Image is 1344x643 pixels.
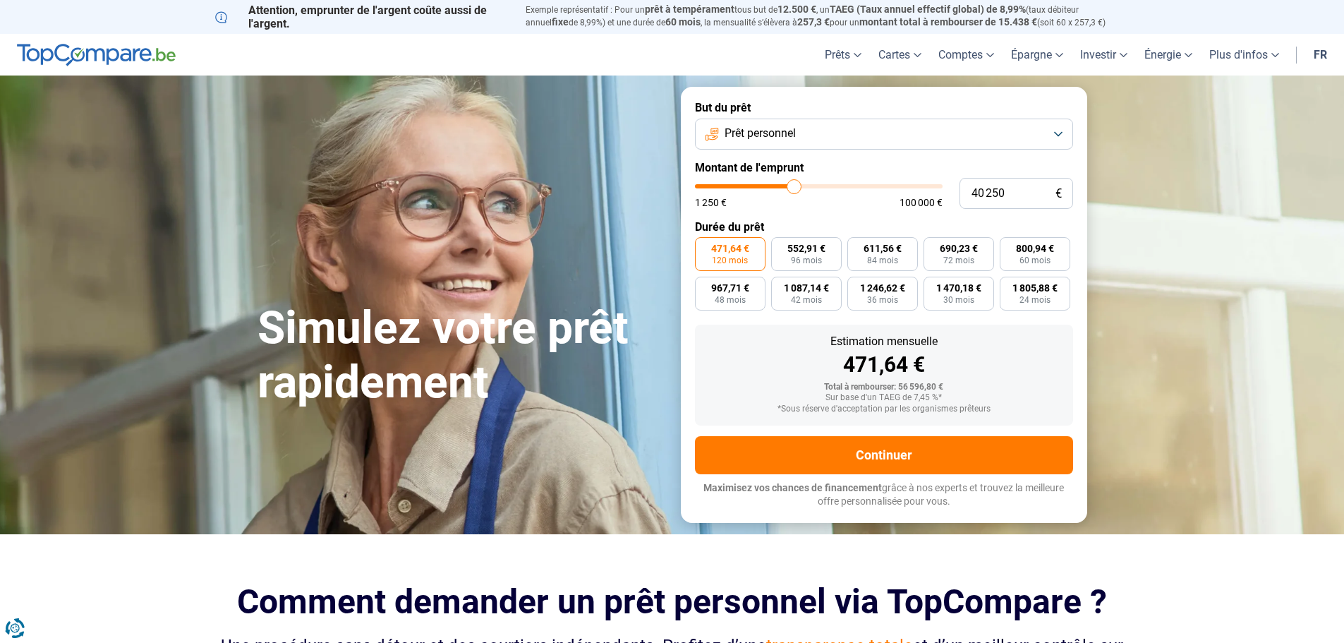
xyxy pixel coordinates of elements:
[860,283,905,293] span: 1 246,62 €
[706,393,1062,403] div: Sur base d'un TAEG de 7,45 %*
[1019,256,1051,265] span: 60 mois
[900,198,943,208] span: 100 000 €
[1003,34,1072,76] a: Épargne
[1072,34,1136,76] a: Investir
[787,244,825,253] span: 552,91 €
[1201,34,1288,76] a: Plus d'infos
[711,283,749,293] span: 967,71 €
[703,482,882,493] span: Maximisez vos chances de financement
[1012,283,1058,293] span: 1 805,88 €
[943,296,974,304] span: 30 mois
[1305,34,1336,76] a: fr
[725,126,796,141] span: Prêt personnel
[715,296,746,304] span: 48 mois
[867,296,898,304] span: 36 mois
[706,383,1062,392] div: Total à rembourser: 56 596,80 €
[645,4,734,15] span: prêt à tempérament
[526,4,1130,29] p: Exemple représentatif : Pour un tous but de , un (taux débiteur annuel de 8,99%) et une durée de ...
[930,34,1003,76] a: Comptes
[695,436,1073,474] button: Continuer
[936,283,981,293] span: 1 470,18 €
[17,44,176,66] img: TopCompare
[791,256,822,265] span: 96 mois
[1055,188,1062,200] span: €
[695,119,1073,150] button: Prêt personnel
[258,301,664,410] h1: Simulez votre prêt rapidement
[552,16,569,28] span: fixe
[665,16,701,28] span: 60 mois
[695,220,1073,234] label: Durée du prêt
[870,34,930,76] a: Cartes
[791,296,822,304] span: 42 mois
[867,256,898,265] span: 84 mois
[859,16,1037,28] span: montant total à rembourser de 15.438 €
[695,481,1073,509] p: grâce à nos experts et trouvez la meilleure offre personnalisée pour vous.
[1136,34,1201,76] a: Énergie
[712,256,748,265] span: 120 mois
[695,101,1073,114] label: But du prêt
[695,161,1073,174] label: Montant de l'emprunt
[940,244,978,253] span: 690,23 €
[943,256,974,265] span: 72 mois
[816,34,870,76] a: Prêts
[777,4,816,15] span: 12.500 €
[1016,244,1054,253] span: 800,94 €
[864,244,902,253] span: 611,56 €
[1019,296,1051,304] span: 24 mois
[215,4,509,30] p: Attention, emprunter de l'argent coûte aussi de l'argent.
[215,582,1130,621] h2: Comment demander un prêt personnel via TopCompare ?
[797,16,830,28] span: 257,3 €
[830,4,1026,15] span: TAEG (Taux annuel effectif global) de 8,99%
[706,336,1062,347] div: Estimation mensuelle
[784,283,829,293] span: 1 087,14 €
[711,244,749,253] span: 471,64 €
[695,198,727,208] span: 1 250 €
[706,354,1062,375] div: 471,64 €
[706,404,1062,414] div: *Sous réserve d'acceptation par les organismes prêteurs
